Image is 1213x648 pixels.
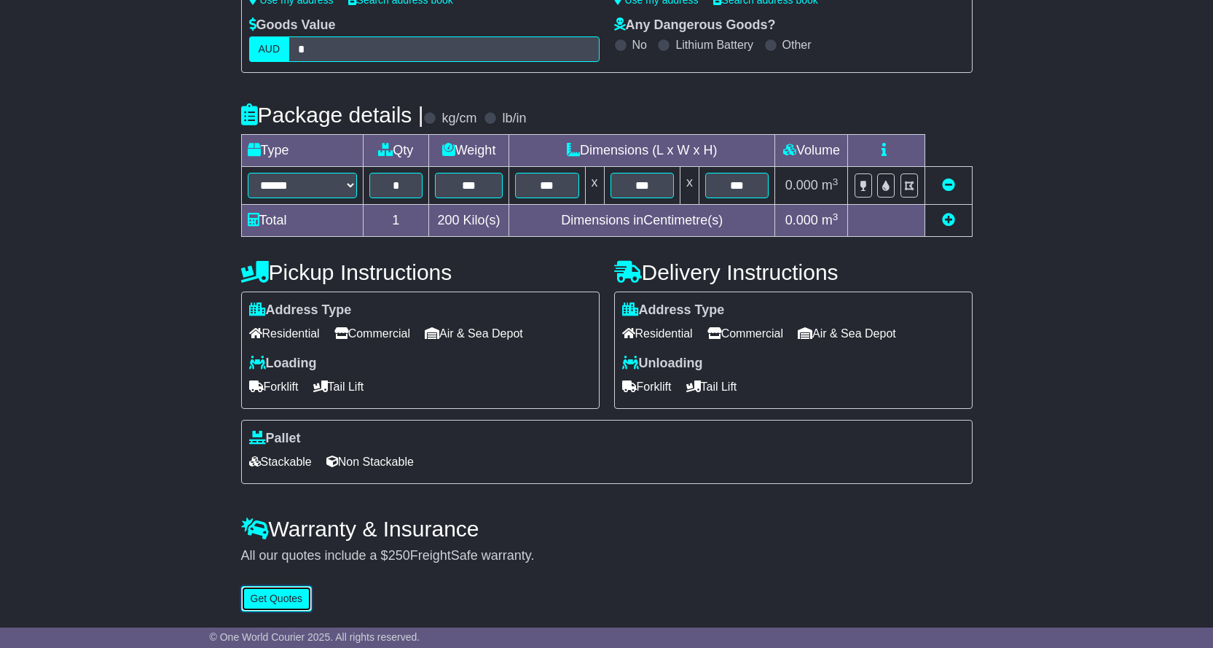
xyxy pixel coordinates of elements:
label: Pallet [249,431,301,447]
label: AUD [249,36,290,62]
td: Qty [363,135,429,167]
span: Forklift [249,375,299,398]
h4: Pickup Instructions [241,260,600,284]
a: Remove this item [942,178,955,192]
span: 200 [438,213,460,227]
span: Tail Lift [686,375,737,398]
label: No [632,38,647,52]
label: kg/cm [441,111,476,127]
label: Goods Value [249,17,336,34]
h4: Delivery Instructions [614,260,973,284]
span: Residential [622,322,693,345]
label: Loading [249,356,317,372]
span: 250 [388,548,410,563]
td: x [585,167,604,205]
span: Tail Lift [313,375,364,398]
span: Commercial [334,322,410,345]
span: Forklift [622,375,672,398]
td: Kilo(s) [429,205,509,237]
span: Residential [249,322,320,345]
label: Any Dangerous Goods? [614,17,776,34]
span: Commercial [707,322,783,345]
span: Stackable [249,450,312,473]
label: Lithium Battery [675,38,753,52]
label: Unloading [622,356,703,372]
button: Get Quotes [241,586,313,612]
td: 1 [363,205,429,237]
td: Volume [775,135,848,167]
span: 0.000 [785,178,818,192]
td: Weight [429,135,509,167]
span: Air & Sea Depot [425,322,523,345]
label: lb/in [502,111,526,127]
td: Type [241,135,363,167]
td: x [680,167,699,205]
h4: Package details | [241,103,424,127]
span: 0.000 [785,213,818,227]
sup: 3 [833,211,839,222]
label: Address Type [249,302,352,319]
label: Address Type [622,302,725,319]
td: Dimensions (L x W x H) [509,135,775,167]
sup: 3 [833,176,839,187]
h4: Warranty & Insurance [241,517,973,541]
span: © One World Courier 2025. All rights reserved. [210,631,420,643]
span: Air & Sea Depot [798,322,896,345]
span: m [822,213,839,227]
td: Dimensions in Centimetre(s) [509,205,775,237]
a: Add new item [942,213,955,227]
span: Non Stackable [326,450,414,473]
div: All our quotes include a $ FreightSafe warranty. [241,548,973,564]
label: Other [782,38,812,52]
td: Total [241,205,363,237]
span: m [822,178,839,192]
